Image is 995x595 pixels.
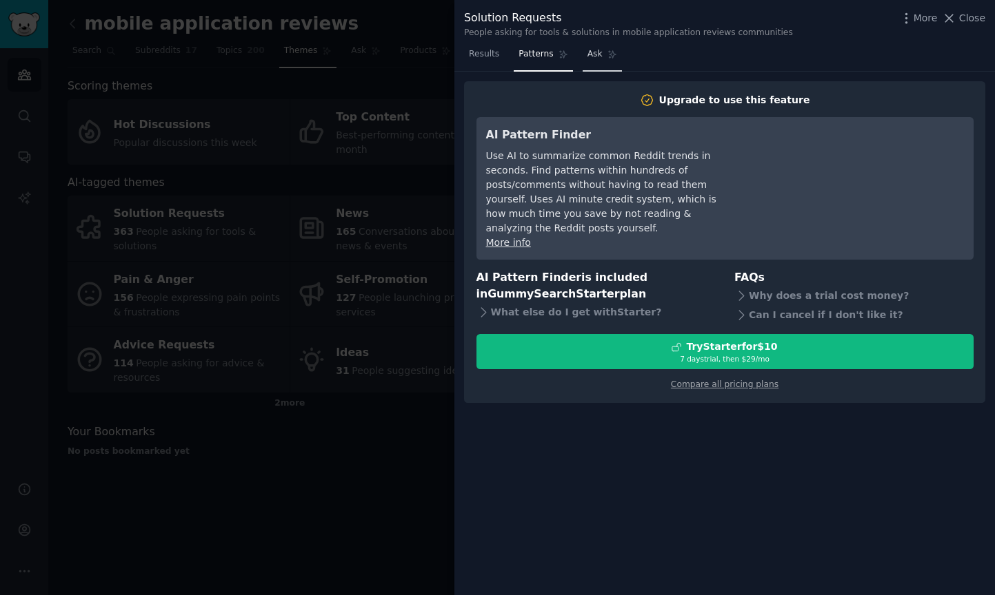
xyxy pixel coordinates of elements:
div: Try Starter for $10 [686,340,777,354]
span: More [914,11,938,25]
span: Close [959,11,985,25]
iframe: YouTube video player [757,127,964,230]
div: Solution Requests [464,10,793,27]
a: Patterns [514,43,572,72]
span: Patterns [519,48,553,61]
button: TryStarterfor$107 daystrial, then $29/mo [476,334,974,369]
div: 7 days trial, then $ 29 /mo [477,354,973,364]
span: Results [469,48,499,61]
button: More [899,11,938,25]
div: Can I cancel if I don't like it? [734,305,974,324]
button: Close [942,11,985,25]
div: Use AI to summarize common Reddit trends in seconds. Find patterns within hundreds of posts/comme... [486,149,738,236]
a: Compare all pricing plans [671,379,778,389]
a: Results [464,43,504,72]
div: Why does a trial cost money? [734,286,974,305]
h3: FAQs [734,269,974,286]
span: Ask [587,48,603,61]
span: GummySearch Starter [488,287,619,300]
div: What else do I get with Starter ? [476,303,716,322]
h3: AI Pattern Finder [486,127,738,144]
a: Ask [583,43,622,72]
a: More info [486,237,531,248]
div: People asking for tools & solutions in mobile application reviews communities [464,27,793,39]
h3: AI Pattern Finder is included in plan [476,269,716,303]
div: Upgrade to use this feature [659,93,810,107]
